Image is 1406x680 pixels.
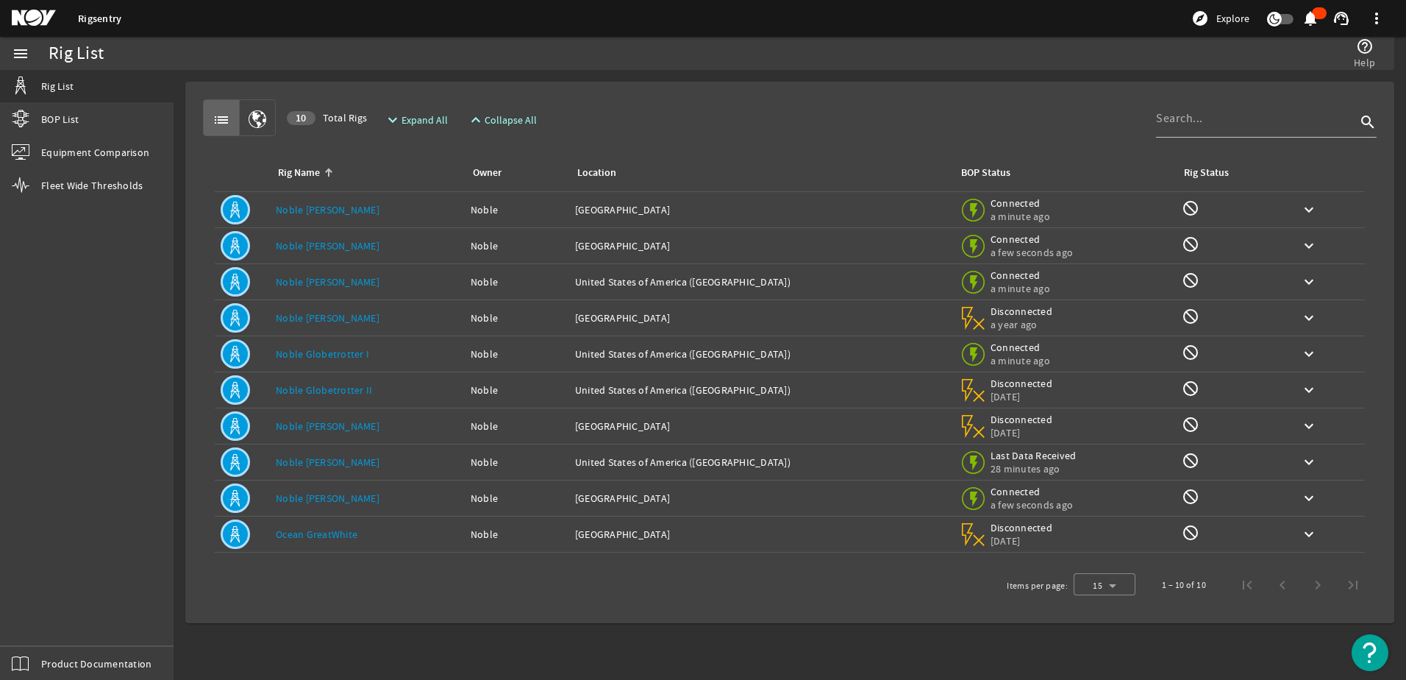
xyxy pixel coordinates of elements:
[1332,10,1350,27] mat-icon: support_agent
[461,107,543,133] button: Collapse All
[575,383,947,397] div: United States of America ([GEOGRAPHIC_DATA])
[575,165,941,181] div: Location
[991,246,1073,259] span: a few seconds ago
[1182,272,1199,289] mat-icon: Rig Monitoring not available for this rig
[471,527,563,542] div: Noble
[1182,416,1199,433] mat-icon: Rig Monitoring not available for this rig
[276,239,379,252] a: Noble [PERSON_NAME]
[276,419,379,433] a: Noble [PERSON_NAME]
[276,347,369,361] a: Noble Globetrotter I
[41,656,151,671] span: Product Documentation
[991,534,1053,548] span: [DATE]
[575,238,947,253] div: [GEOGRAPHIC_DATA]
[575,202,947,217] div: [GEOGRAPHIC_DATA]
[991,354,1053,367] span: a minute ago
[471,165,557,181] div: Owner
[471,455,563,470] div: Noble
[1182,524,1199,542] mat-icon: Rig Monitoring not available for this rig
[991,413,1053,426] span: Disconnected
[991,462,1077,475] span: 28 minutes ago
[471,238,563,253] div: Noble
[991,233,1073,246] span: Connected
[378,107,454,133] button: Expand All
[1300,237,1318,255] mat-icon: keyboard_arrow_down
[1300,453,1318,471] mat-icon: keyboard_arrow_down
[276,165,453,181] div: Rig Name
[276,275,379,288] a: Noble [PERSON_NAME]
[402,113,448,127] span: Expand All
[471,202,563,217] div: Noble
[78,12,121,26] a: Rigsentry
[991,521,1053,534] span: Disconnected
[471,491,563,506] div: Noble
[287,111,315,125] div: 10
[1356,38,1374,55] mat-icon: help_outline
[276,311,379,325] a: Noble [PERSON_NAME]
[991,269,1053,282] span: Connected
[575,311,947,325] div: [GEOGRAPHIC_DATA]
[991,305,1053,318] span: Disconnected
[1191,10,1209,27] mat-icon: explore
[1354,55,1375,70] span: Help
[384,111,396,129] mat-icon: expand_more
[1300,417,1318,435] mat-icon: keyboard_arrow_down
[287,110,367,125] span: Total Rigs
[991,196,1053,210] span: Connected
[1182,308,1199,325] mat-icon: Rig Monitoring not available for this rig
[1182,488,1199,506] mat-icon: Rig Monitoring not available for this rig
[1162,578,1206,592] div: 1 – 10 of 10
[471,275,563,289] div: Noble
[575,419,947,433] div: [GEOGRAPHIC_DATA]
[1182,199,1199,217] mat-icon: Rig Monitoring not available for this rig
[1300,381,1318,399] mat-icon: keyboard_arrow_down
[485,113,537,127] span: Collapse All
[991,449,1077,462] span: Last Data Received
[471,311,563,325] div: Noble
[961,165,1010,181] div: BOP Status
[276,203,379,216] a: Noble [PERSON_NAME]
[1216,11,1249,26] span: Explore
[991,282,1053,295] span: a minute ago
[991,377,1053,390] span: Disconnected
[41,145,149,160] span: Equipment Comparison
[575,527,947,542] div: [GEOGRAPHIC_DATA]
[1300,273,1318,291] mat-icon: keyboard_arrow_down
[467,111,479,129] mat-icon: expand_less
[1182,235,1199,253] mat-icon: Rig Monitoring not available for this rig
[1184,165,1229,181] div: Rig Status
[1300,201,1318,219] mat-icon: keyboard_arrow_down
[1182,452,1199,470] mat-icon: Rig Monitoring not available for this rig
[473,165,502,181] div: Owner
[575,455,947,470] div: United States of America ([GEOGRAPHIC_DATA])
[1300,309,1318,327] mat-icon: keyboard_arrow_down
[575,347,947,361] div: United States of America ([GEOGRAPHIC_DATA])
[991,318,1053,331] span: a year ago
[1156,110,1356,127] input: Search...
[41,79,74,93] span: Rig List
[991,426,1053,439] span: [DATE]
[276,492,379,505] a: Noble [PERSON_NAME]
[577,165,616,181] div: Location
[1182,344,1199,361] mat-icon: Rig Monitoring not available for this rig
[213,111,230,129] mat-icon: list
[41,112,79,127] span: BOP List
[1007,578,1068,593] div: Items per page:
[1302,10,1319,27] mat-icon: notifications
[575,491,947,506] div: [GEOGRAPHIC_DATA]
[49,46,104,61] div: Rig List
[1300,489,1318,507] mat-icon: keyboard_arrow_down
[276,383,372,397] a: Noble Globetrotter II
[12,45,29,63] mat-icon: menu
[1185,7,1255,30] button: Explore
[276,528,357,541] a: Ocean GreatWhite
[1300,345,1318,363] mat-icon: keyboard_arrow_down
[471,347,563,361] div: Noble
[991,498,1073,511] span: a few seconds ago
[278,165,320,181] div: Rig Name
[991,210,1053,223] span: a minute ago
[471,419,563,433] div: Noble
[1300,525,1318,543] mat-icon: keyboard_arrow_down
[1182,380,1199,397] mat-icon: Rig Monitoring not available for this rig
[991,390,1053,403] span: [DATE]
[991,485,1073,498] span: Connected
